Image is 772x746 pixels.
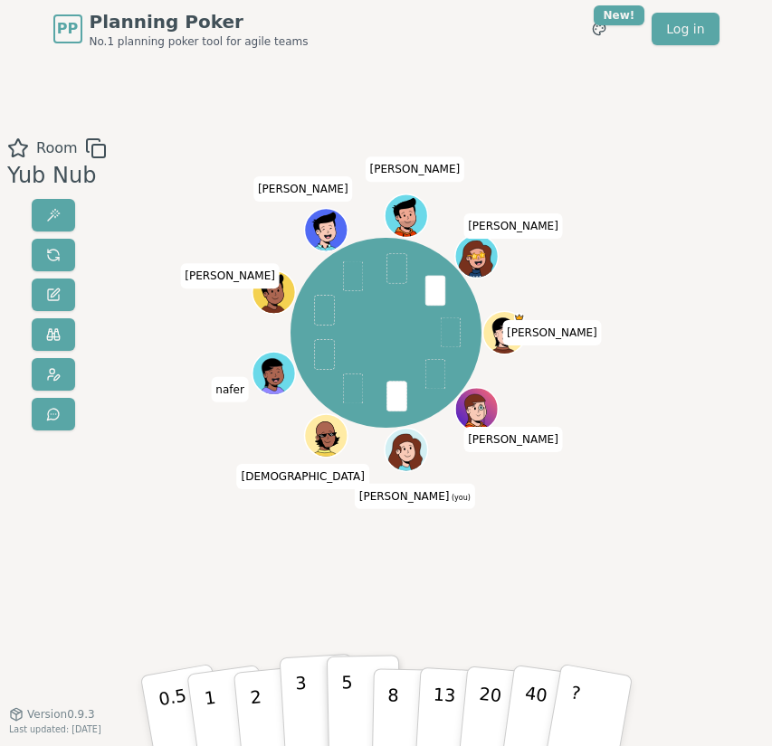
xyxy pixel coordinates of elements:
span: PP [57,18,78,40]
button: New! [583,13,615,45]
span: Version 0.9.3 [27,707,95,722]
a: Log in [652,13,719,45]
span: Click to change your name [355,483,475,508]
span: Jon is the host [514,312,525,323]
span: Last updated: [DATE] [9,724,101,734]
span: Click to change your name [211,377,249,402]
span: Click to change your name [180,263,280,288]
button: Change name [32,279,75,311]
button: Reset votes [32,239,75,271]
button: Add as favourite [7,137,29,159]
span: Planning Poker [90,9,309,34]
button: Reveal votes [32,199,75,231]
button: Change avatar [32,358,75,391]
a: PPPlanning PokerNo.1 planning poker tool for agile teams [53,9,309,49]
button: Version0.9.3 [9,707,95,722]
span: Click to change your name [463,213,563,239]
span: No.1 planning poker tool for agile teams [90,34,309,49]
div: Yub Nub [7,159,107,192]
span: Click to change your name [253,176,353,202]
button: Click to change your avatar [386,430,427,470]
span: Room [36,137,78,159]
span: Click to change your name [365,156,464,182]
div: New! [594,5,645,25]
span: Click to change your name [502,320,602,345]
span: (you) [449,493,471,501]
button: Watch only [32,318,75,351]
span: Click to change your name [237,464,369,489]
button: Send feedback [32,398,75,430]
span: Click to change your name [463,427,563,452]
